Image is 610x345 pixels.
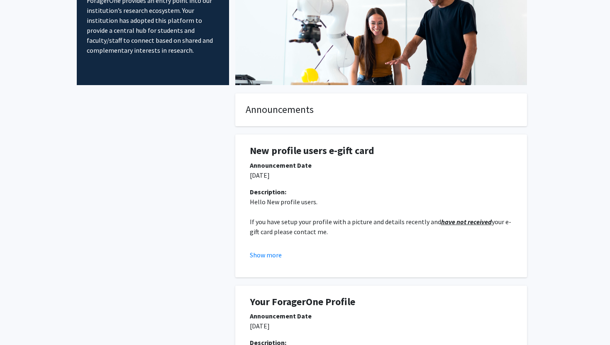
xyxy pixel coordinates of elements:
[250,321,512,331] p: [DATE]
[250,217,512,237] p: If you have setup your profile with a picture and details recently and your e-gift card please co...
[250,187,512,197] div: Description:
[250,311,512,321] div: Announcement Date
[250,170,512,180] p: [DATE]
[250,296,512,308] h1: Your ForagerOne Profile
[6,308,35,339] iframe: Chat
[441,218,492,226] u: have not received
[246,104,517,116] h4: Announcements
[250,145,512,157] h1: New profile users e-gift card
[250,160,512,170] div: Announcement Date
[250,250,282,260] button: Show more
[250,197,512,207] p: Hello New profile users.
